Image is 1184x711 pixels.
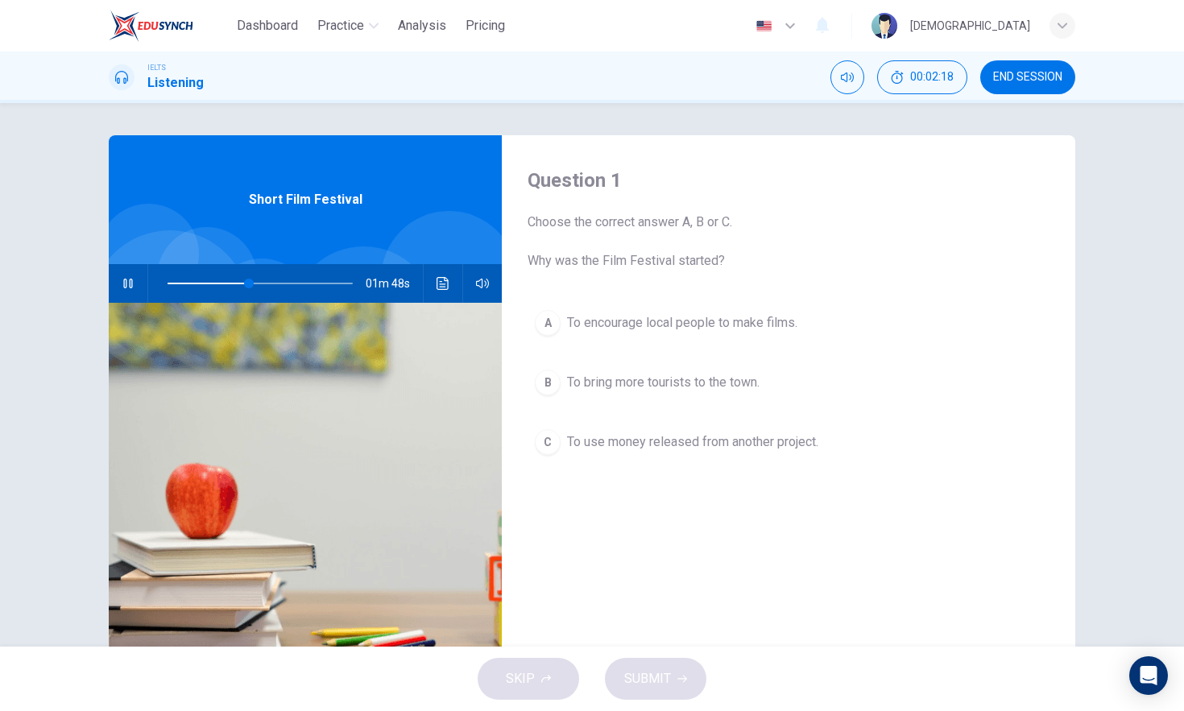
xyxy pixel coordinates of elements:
span: END SESSION [993,71,1062,84]
button: ATo encourage local people to make films. [528,303,1049,343]
a: EduSynch logo [109,10,230,42]
span: Practice [317,16,364,35]
img: en [754,20,774,32]
div: [DEMOGRAPHIC_DATA] [910,16,1030,35]
button: Analysis [391,11,453,40]
button: Dashboard [230,11,304,40]
span: Pricing [466,16,505,35]
span: IELTS [147,62,166,73]
span: Analysis [398,16,446,35]
span: Short Film Festival [249,190,362,209]
div: Mute [830,60,864,94]
span: To bring more tourists to the town. [567,373,760,392]
button: CTo use money released from another project. [528,422,1049,462]
div: A [535,310,561,336]
span: To use money released from another project. [567,432,818,452]
span: 00:02:18 [910,71,954,84]
img: Short Film Festival [109,303,502,695]
span: Choose the correct answer A, B or C. Why was the Film Festival started? [528,213,1049,271]
button: Click to see the audio transcription [430,264,456,303]
button: END SESSION [980,60,1075,94]
h4: Question 1 [528,167,1049,193]
span: 01m 48s [366,264,423,303]
img: EduSynch logo [109,10,193,42]
div: Open Intercom Messenger [1129,656,1168,695]
div: B [535,370,561,395]
button: BTo bring more tourists to the town. [528,362,1049,403]
span: Dashboard [237,16,298,35]
button: Practice [311,11,385,40]
span: To encourage local people to make films. [567,313,797,333]
button: Pricing [459,11,511,40]
button: 00:02:18 [877,60,967,94]
h1: Listening [147,73,204,93]
div: C [535,429,561,455]
img: Profile picture [871,13,897,39]
div: Hide [877,60,967,94]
